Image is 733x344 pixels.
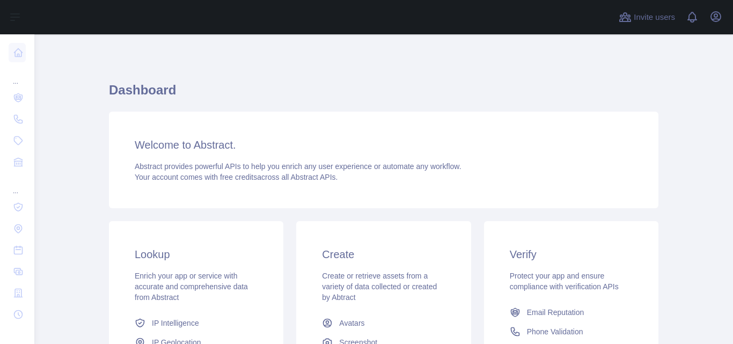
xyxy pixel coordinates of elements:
span: Create or retrieve assets from a variety of data collected or created by Abtract [322,272,437,302]
h3: Welcome to Abstract. [135,137,633,152]
div: ... [9,64,26,86]
a: Avatars [318,313,449,333]
h3: Verify [510,247,633,262]
span: Enrich your app or service with accurate and comprehensive data from Abstract [135,272,248,302]
span: Email Reputation [527,307,584,318]
a: Phone Validation [505,322,637,341]
span: Invite users [634,11,675,24]
h3: Create [322,247,445,262]
a: Email Reputation [505,303,637,322]
span: free credits [220,173,257,181]
span: Protect your app and ensure compliance with verification APIs [510,272,619,291]
span: Abstract provides powerful APIs to help you enrich any user experience or automate any workflow. [135,162,461,171]
div: ... [9,174,26,195]
h1: Dashboard [109,82,658,107]
span: Avatars [339,318,364,328]
span: Your account comes with across all Abstract APIs. [135,173,338,181]
button: Invite users [617,9,677,26]
a: IP Intelligence [130,313,262,333]
span: Phone Validation [527,326,583,337]
span: IP Intelligence [152,318,199,328]
h3: Lookup [135,247,258,262]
